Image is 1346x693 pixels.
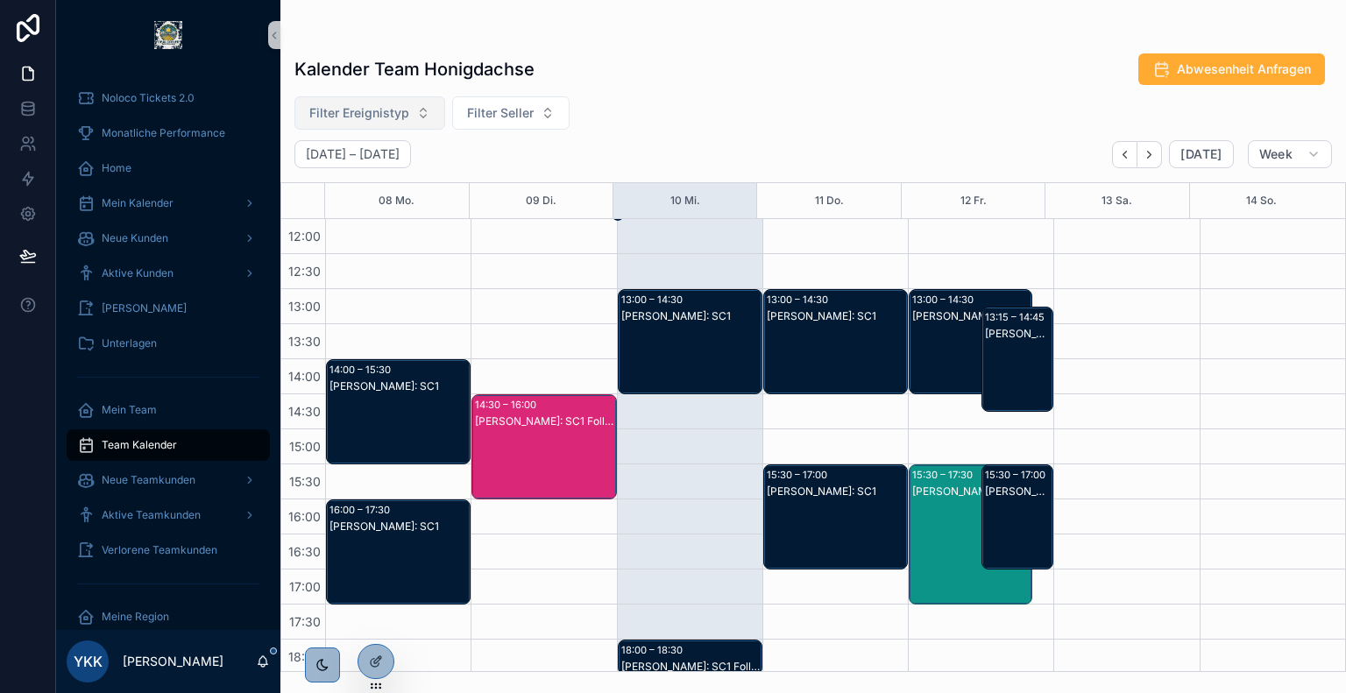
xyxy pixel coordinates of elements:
[102,610,169,624] span: Meine Region
[329,501,394,519] div: 16:00 – 17:30
[284,229,325,244] span: 12:00
[102,403,157,417] span: Mein Team
[1137,141,1162,168] button: Next
[102,473,195,487] span: Neue Teamkunden
[102,161,131,175] span: Home
[67,117,270,149] a: Monatliche Performance
[285,614,325,629] span: 17:30
[910,465,1031,604] div: 15:30 – 17:30[PERSON_NAME]: SC2
[621,291,687,308] div: 13:00 – 14:30
[985,327,1052,341] div: [PERSON_NAME]: SC1
[985,484,1052,499] div: [PERSON_NAME]: SC1
[67,464,270,496] a: Neue Teamkunden
[1102,183,1132,218] button: 13 Sa.
[284,369,325,384] span: 14:00
[1248,140,1332,168] button: Week
[67,328,270,359] a: Unterlagen
[764,290,907,393] div: 13:00 – 14:30[PERSON_NAME]: SC1
[767,309,906,323] div: [PERSON_NAME]: SC1
[1246,183,1277,218] button: 14 So.
[285,439,325,454] span: 15:00
[985,466,1050,484] div: 15:30 – 17:00
[767,291,832,308] div: 13:00 – 14:30
[329,361,395,378] div: 14:00 – 15:30
[102,438,177,452] span: Team Kalender
[327,500,470,604] div: 16:00 – 17:30[PERSON_NAME]: SC1
[621,309,761,323] div: [PERSON_NAME]: SC1
[619,290,762,393] div: 13:00 – 14:30[PERSON_NAME]: SC1
[102,301,187,315] span: [PERSON_NAME]
[1138,53,1325,85] button: Abwesenheit Anfragen
[284,404,325,419] span: 14:30
[102,231,168,245] span: Neue Kunden
[67,187,270,219] a: Mein Kalender
[764,465,907,569] div: 15:30 – 17:00[PERSON_NAME]: SC1
[67,394,270,426] a: Mein Team
[102,543,217,557] span: Verlorene Teamkunden
[329,379,469,393] div: [PERSON_NAME]: SC1
[102,126,225,140] span: Monatliche Performance
[67,499,270,531] a: Aktive Teamkunden
[284,649,325,664] span: 18:00
[1169,140,1233,168] button: [DATE]
[1259,146,1293,162] span: Week
[67,293,270,324] a: [PERSON_NAME]
[1177,60,1311,78] span: Abwesenheit Anfragen
[452,96,570,130] button: Select Button
[912,466,977,484] div: 15:30 – 17:30
[960,183,987,218] button: 12 Fr.
[621,660,761,674] div: [PERSON_NAME]: SC1 Follow Up
[912,309,1030,323] div: [PERSON_NAME]: SC1
[619,640,762,674] div: 18:00 – 18:30[PERSON_NAME]: SC1 Follow Up
[621,641,687,659] div: 18:00 – 18:30
[284,544,325,559] span: 16:30
[284,264,325,279] span: 12:30
[379,183,414,218] button: 08 Mo.
[67,429,270,461] a: Team Kalender
[67,258,270,289] a: Aktive Kunden
[912,484,1030,499] div: [PERSON_NAME]: SC2
[329,520,469,534] div: [PERSON_NAME]: SC1
[309,104,409,122] span: Filter Ereignistyp
[985,308,1049,326] div: 13:15 – 14:45
[767,466,832,484] div: 15:30 – 17:00
[982,465,1053,569] div: 15:30 – 17:00[PERSON_NAME]: SC1
[767,484,906,499] div: [PERSON_NAME]: SC1
[467,104,534,122] span: Filter Seller
[67,601,270,633] a: Meine Region
[67,152,270,184] a: Home
[912,291,978,308] div: 13:00 – 14:30
[154,21,182,49] img: App logo
[102,266,174,280] span: Aktive Kunden
[294,57,535,81] h1: Kalender Team Honigdachse
[670,183,700,218] button: 10 Mi.
[74,651,103,672] span: YKK
[285,579,325,594] span: 17:00
[67,82,270,114] a: Noloco Tickets 2.0
[1180,146,1222,162] span: [DATE]
[102,91,195,105] span: Noloco Tickets 2.0
[475,396,541,414] div: 14:30 – 16:00
[102,508,201,522] span: Aktive Teamkunden
[327,360,470,463] div: 14:00 – 15:30[PERSON_NAME]: SC1
[815,183,844,218] button: 11 Do.
[475,414,614,428] div: [PERSON_NAME]: SC1 Follow Up
[982,308,1053,411] div: 13:15 – 14:45[PERSON_NAME]: SC1
[284,334,325,349] span: 13:30
[284,509,325,524] span: 16:00
[56,70,280,630] div: scrollable content
[102,336,157,350] span: Unterlagen
[1112,141,1137,168] button: Back
[285,474,325,489] span: 15:30
[526,183,556,218] button: 09 Di.
[306,145,400,163] h2: [DATE] – [DATE]
[67,534,270,566] a: Verlorene Teamkunden
[123,653,223,670] p: [PERSON_NAME]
